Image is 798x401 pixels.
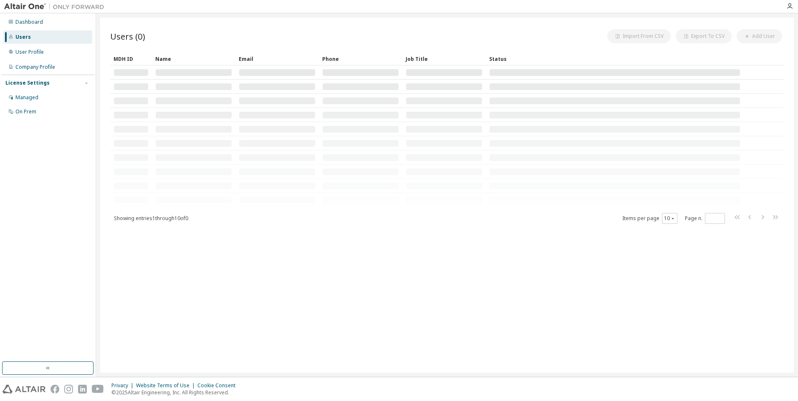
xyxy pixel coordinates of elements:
img: instagram.svg [64,385,73,393]
img: linkedin.svg [78,385,87,393]
div: Job Title [406,52,482,65]
div: Website Terms of Use [136,382,197,389]
img: facebook.svg [51,385,59,393]
div: User Profile [15,49,44,55]
div: Company Profile [15,64,55,70]
div: MDH ID [114,52,149,65]
div: Email [239,52,316,65]
button: Import From CSV [607,29,671,43]
span: Showing entries 1 through 10 of 0 [114,215,188,222]
div: License Settings [5,80,50,86]
img: youtube.svg [92,385,104,393]
div: Phone [322,52,399,65]
button: 10 [664,215,675,222]
p: © 2025 Altair Engineering, Inc. All Rights Reserved. [111,389,240,396]
div: Users [15,34,31,40]
div: On Prem [15,108,36,115]
span: Page n. [685,213,725,224]
button: Add User [737,29,782,43]
span: Users (0) [110,30,145,42]
img: altair_logo.svg [3,385,45,393]
div: Privacy [111,382,136,389]
div: Status [489,52,740,65]
button: Export To CSV [676,29,732,43]
div: Name [155,52,232,65]
div: Cookie Consent [197,382,240,389]
span: Items per page [622,213,677,224]
div: Managed [15,94,38,101]
img: Altair One [4,3,109,11]
div: Dashboard [15,19,43,25]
